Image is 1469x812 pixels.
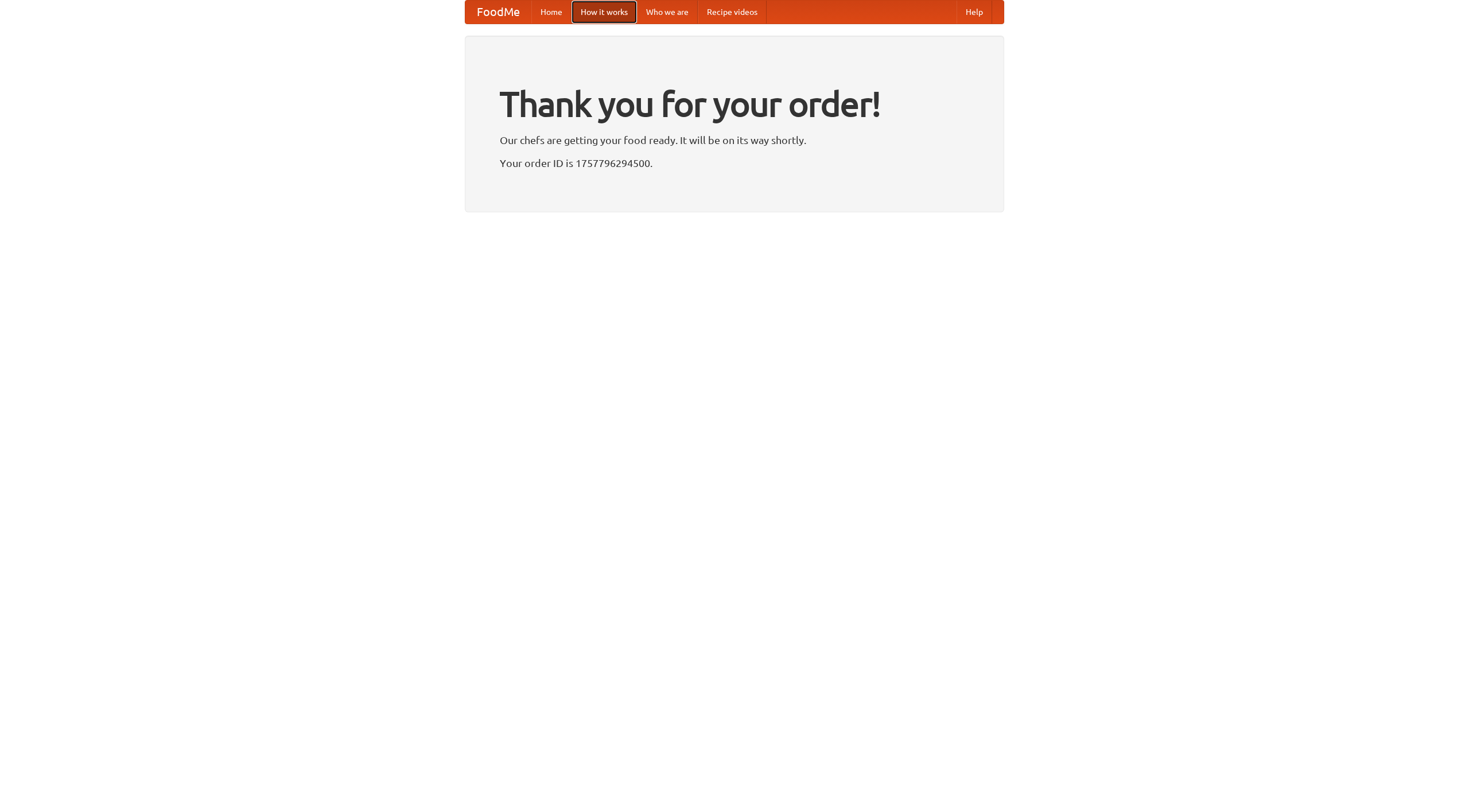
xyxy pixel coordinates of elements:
[637,1,698,24] a: Who we are
[500,154,969,172] p: Your order ID is 1757796294500.
[957,1,992,24] a: Help
[500,131,969,149] p: Our chefs are getting your food ready. It will be on its way shortly.
[572,1,637,24] a: How it works
[500,76,969,131] h1: Thank you for your order!
[698,1,767,24] a: Recipe videos
[531,1,572,24] a: Home
[465,1,531,24] a: FoodMe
